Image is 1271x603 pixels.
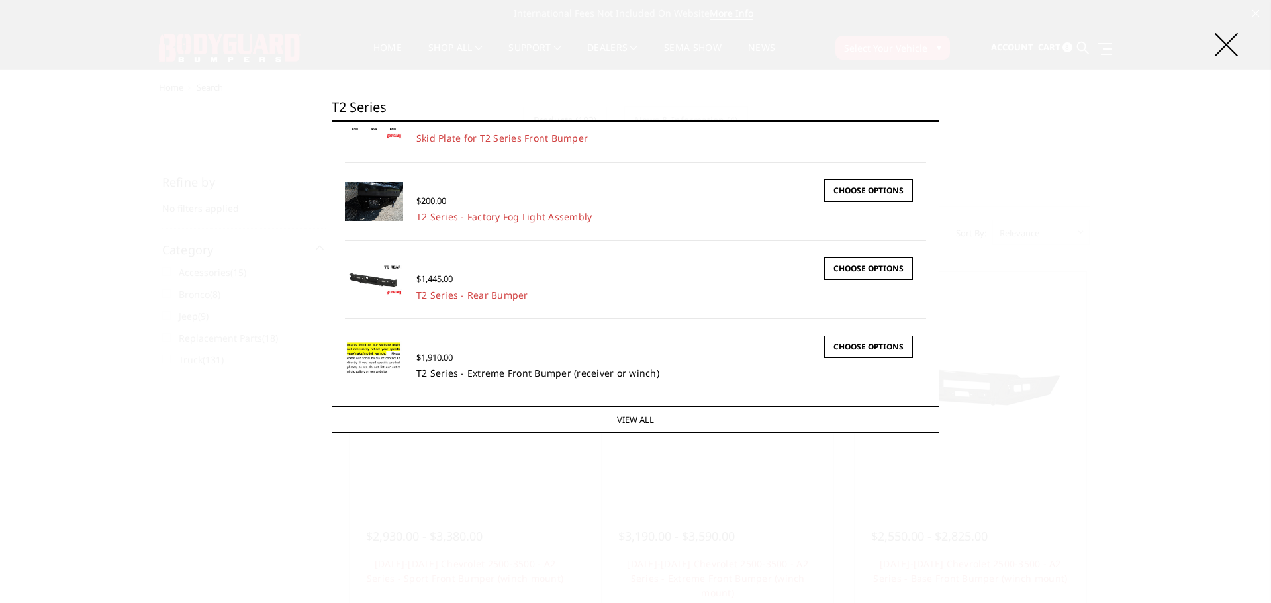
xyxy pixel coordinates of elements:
[416,367,659,379] a: T2 Series - Extreme Front Bumper (receiver or winch)
[345,173,403,231] a: T2 Series - Factory Fog Light Assembly
[416,289,528,301] a: T2 Series - Rear Bumper
[824,336,913,358] a: Choose Options
[1205,539,1271,603] iframe: Chat Widget
[416,195,446,207] span: $200.00
[824,257,913,280] a: Choose Options
[345,182,403,220] img: T2 Series - Factory Fog Light Assembly
[416,351,453,363] span: $1,910.00
[416,132,588,144] a: Skid Plate for T2 Series Front Bumper
[332,94,939,120] input: Search the store
[416,116,446,128] span: $200.00
[824,179,913,202] a: Choose Options
[345,251,403,309] a: T2 Series - Rear Bumper T2 Series - Rear Bumper
[332,406,939,433] a: View All
[416,273,453,285] span: $1,445.00
[345,338,403,378] img: T2 Series - Extreme Front Bumper (receiver or winch)
[345,329,403,387] a: T2 Series - Extreme Front Bumper (receiver or winch) T2 Series - Extreme Front Bumper (receiver o...
[416,210,592,223] a: T2 Series - Factory Fog Light Assembly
